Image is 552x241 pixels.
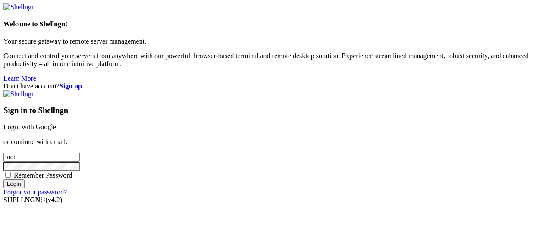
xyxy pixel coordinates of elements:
[3,3,35,11] img: Shellngn
[3,82,549,90] div: Don't have account?
[14,172,72,179] span: Remember Password
[3,90,35,98] img: Shellngn
[3,52,549,68] p: Connect and control your servers from anywhere with our powerful, browser-based terminal and remo...
[3,38,549,45] p: Your secure gateway to remote server management.
[3,138,549,146] p: or continue with email:
[3,75,36,82] a: Learn More
[3,196,62,203] span: SHELL ©
[3,106,549,115] h3: Sign in to Shellngn
[25,196,41,203] b: NGN
[3,123,56,131] a: Login with Google
[3,188,67,196] a: Forgot your password?
[5,172,11,178] input: Remember Password
[3,153,80,162] input: Email address
[60,82,82,90] a: Sign up
[3,20,549,28] h4: Welcome to Shellngn!
[46,196,63,203] span: 4.2.0
[3,179,25,188] input: Login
